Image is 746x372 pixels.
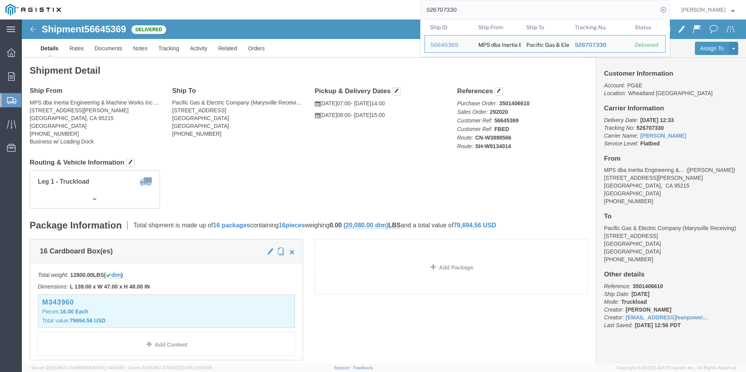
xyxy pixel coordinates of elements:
th: Ship ID [425,19,473,35]
div: 526707330 [575,41,624,49]
th: Ship To [521,19,569,35]
input: Search for shipment number, reference number [421,0,658,19]
span: Client: 2025.18.0-27d3021 [128,365,212,370]
span: 526707330 [575,42,606,48]
a: Feedback [353,365,373,370]
iframe: FS Legacy Container [22,19,746,364]
button: [PERSON_NAME] [681,5,735,14]
span: [DATE] 14:43:55 [93,365,124,370]
th: Tracking Nu. [569,19,630,35]
span: Server: 2025.18.0-c7ad5f513fb [31,365,124,370]
div: Pacific Gas & Electric Company [526,35,564,52]
div: MPS dba Inertia Engineering & Machine Works Inc [478,35,516,52]
table: Search Results [425,19,670,57]
span: Copyright © [DATE]-[DATE] Agistix Inc., All Rights Reserved [616,365,737,371]
div: Delivered [635,41,660,49]
a: Support [334,365,353,370]
th: Ship From [473,19,521,35]
span: Ruthie Gier [681,5,726,14]
img: logo [5,4,61,16]
th: Status [629,19,666,35]
div: 56645369 [430,41,467,49]
span: [DATE] 10:20:09 [181,365,212,370]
